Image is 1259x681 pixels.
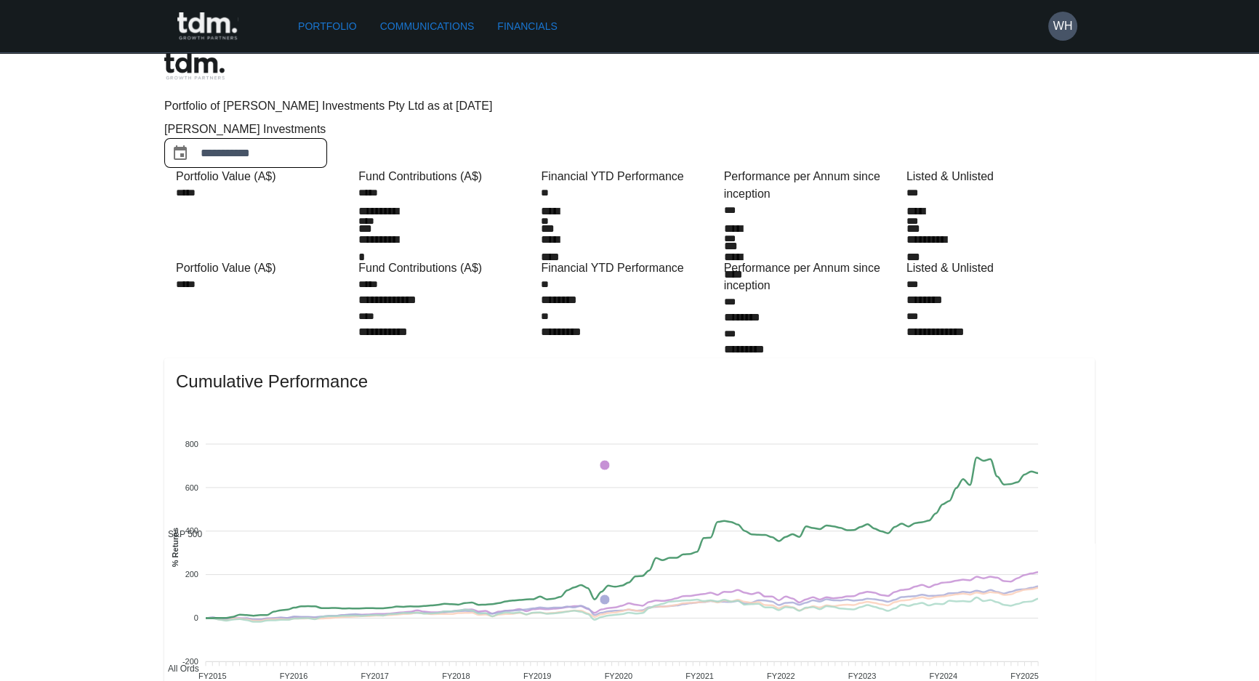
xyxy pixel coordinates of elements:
[685,672,714,680] tspan: FY2021
[157,664,199,674] span: All Ords
[171,528,180,567] text: % Returns
[182,657,198,666] tspan: -200
[491,13,563,40] a: Financials
[164,121,382,138] div: [PERSON_NAME] Investments
[185,570,198,579] tspan: 200
[361,672,390,680] tspan: FY2017
[1048,12,1077,41] button: WH
[198,672,227,680] tspan: FY2015
[185,526,198,535] tspan: 400
[724,168,901,203] div: Performance per Annum since inception
[374,13,480,40] a: Communications
[930,672,958,680] tspan: FY2024
[358,259,535,277] div: Fund Contributions (A$)
[767,672,795,680] tspan: FY2022
[1010,672,1039,680] tspan: FY2025
[164,97,1095,115] p: Portfolio of [PERSON_NAME] Investments Pty Ltd as at [DATE]
[724,259,901,294] div: Performance per Annum since inception
[523,672,552,680] tspan: FY2019
[176,259,353,277] div: Portfolio Value (A$)
[185,439,198,448] tspan: 800
[1053,17,1073,35] h6: WH
[194,613,198,622] tspan: 0
[848,672,877,680] tspan: FY2023
[176,370,1083,393] span: Cumulative Performance
[280,672,308,680] tspan: FY2016
[166,139,195,168] button: Choose date, selected date is Aug 31, 2025
[358,168,535,185] div: Fund Contributions (A$)
[176,168,353,185] div: Portfolio Value (A$)
[605,672,633,680] tspan: FY2020
[442,672,470,680] tspan: FY2018
[906,168,1083,185] div: Listed & Unlisted
[541,259,717,277] div: Financial YTD Performance
[185,483,198,491] tspan: 600
[541,168,717,185] div: Financial YTD Performance
[292,13,363,40] a: Portfolio
[906,259,1083,277] div: Listed & Unlisted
